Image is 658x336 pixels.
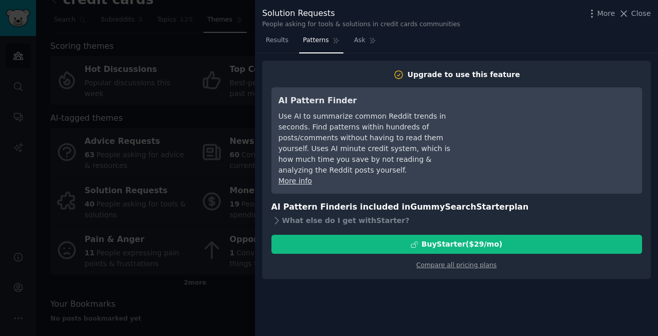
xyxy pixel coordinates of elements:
button: More [587,8,615,19]
div: Solution Requests [262,7,460,20]
button: Close [618,8,651,19]
iframe: YouTube video player [481,95,635,172]
a: Ask [351,32,380,53]
button: BuyStarter($29/mo) [271,235,642,254]
div: Upgrade to use this feature [408,69,520,80]
h3: AI Pattern Finder is included in plan [271,201,642,214]
h3: AI Pattern Finder [279,95,466,107]
div: Use AI to summarize common Reddit trends in seconds. Find patterns within hundreds of posts/comme... [279,111,466,176]
a: Compare all pricing plans [416,262,497,269]
a: More info [279,177,312,185]
div: What else do I get with Starter ? [271,213,642,228]
span: Ask [354,36,365,45]
span: Results [266,36,288,45]
div: People asking for tools & solutions in credit cards communities [262,20,460,29]
a: Patterns [299,32,343,53]
div: Buy Starter ($ 29 /mo ) [422,239,502,250]
span: Close [631,8,651,19]
span: More [597,8,615,19]
a: Results [262,32,292,53]
span: Patterns [303,36,328,45]
span: GummySearch Starter [410,202,508,212]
